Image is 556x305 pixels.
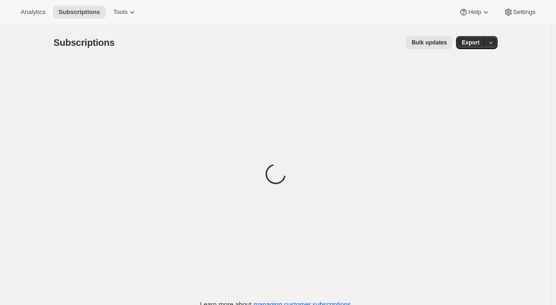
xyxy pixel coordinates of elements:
button: Settings [498,6,541,19]
button: Export [456,36,485,49]
button: Subscriptions [53,6,106,19]
button: Tools [107,6,143,19]
button: Bulk updates [406,36,452,49]
span: Settings [513,8,535,16]
span: Subscriptions [54,37,115,48]
span: Bulk updates [412,39,447,46]
span: Subscriptions [58,8,100,16]
span: Help [468,8,481,16]
span: Export [462,39,479,46]
span: Tools [113,8,128,16]
button: Help [453,6,496,19]
button: Analytics [15,6,51,19]
span: Analytics [21,8,45,16]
